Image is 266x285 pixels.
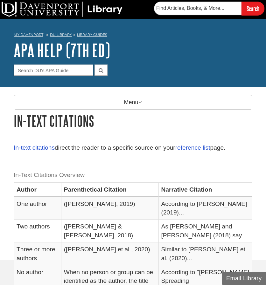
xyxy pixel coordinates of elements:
[14,113,252,129] h1: In-Text Citations
[14,40,110,60] a: APA Help (7th Ed)
[154,2,264,15] form: Searches DU Library's articles, books, and more
[50,32,72,37] a: DU Library
[14,64,93,76] input: Search DU's APA Guide
[14,144,55,151] a: In-text citations
[158,197,252,220] td: According to [PERSON_NAME] (2019)...
[222,272,266,285] button: Email Library
[158,242,252,265] td: Similar to [PERSON_NAME] et al. (2020)...
[61,183,158,197] th: Parenthetical Citation
[14,220,61,242] td: Two authors
[14,197,61,220] td: One author
[14,31,252,41] nav: breadcrumb
[175,144,210,151] a: reference list
[241,2,264,15] input: Search
[14,242,61,265] td: Three or more authors
[2,2,122,17] img: DU Library
[14,143,252,153] p: direct the reader to a specific source on your page.
[14,95,252,110] p: Menu
[77,32,107,37] a: Library Guides
[61,242,158,265] td: ([PERSON_NAME] et al., 2020)
[14,183,61,197] th: Author
[14,168,252,182] caption: In-Text Citations Overview
[158,220,252,242] td: As [PERSON_NAME] and [PERSON_NAME] (2018) say...
[158,183,252,197] th: Narrative Citation
[154,2,241,15] input: Find Articles, Books, & More...
[14,32,43,37] a: My Davenport
[61,220,158,242] td: ([PERSON_NAME] & [PERSON_NAME], 2018)
[61,197,158,220] td: ([PERSON_NAME], 2019)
